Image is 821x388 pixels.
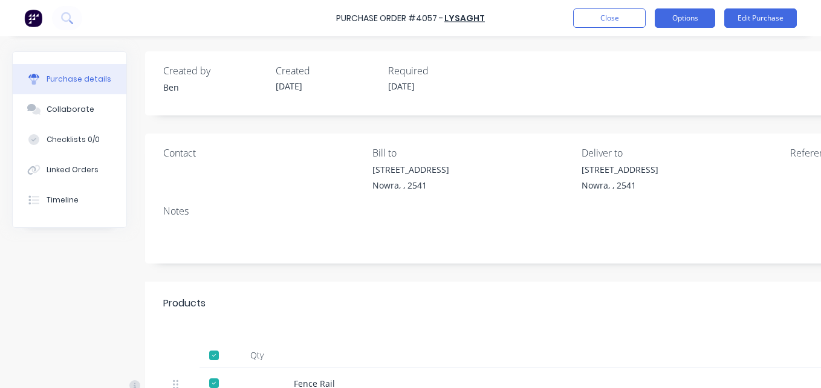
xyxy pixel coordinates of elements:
div: Required [388,63,491,78]
div: Checklists 0/0 [47,134,100,145]
div: Products [163,296,206,311]
button: Purchase details [13,64,126,94]
div: Linked Orders [47,164,99,175]
div: [STREET_ADDRESS] [582,163,658,176]
div: Contact [163,146,363,160]
div: Nowra, , 2541 [582,179,658,192]
button: Edit Purchase [724,8,797,28]
img: Factory [24,9,42,27]
div: Purchase Order #4057 - [336,12,443,25]
button: Options [655,8,715,28]
div: Qty [230,343,284,367]
button: Timeline [13,185,126,215]
button: Close [573,8,646,28]
div: Created [276,63,378,78]
div: [STREET_ADDRESS] [372,163,449,176]
button: Collaborate [13,94,126,124]
div: Ben [163,81,266,94]
button: Checklists 0/0 [13,124,126,155]
div: Collaborate [47,104,94,115]
div: Purchase details [47,74,111,85]
div: Nowra, , 2541 [372,179,449,192]
button: Linked Orders [13,155,126,185]
a: Lysaght [444,12,485,24]
div: Created by [163,63,266,78]
div: Deliver to [582,146,782,160]
div: Timeline [47,195,79,205]
div: Bill to [372,146,573,160]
